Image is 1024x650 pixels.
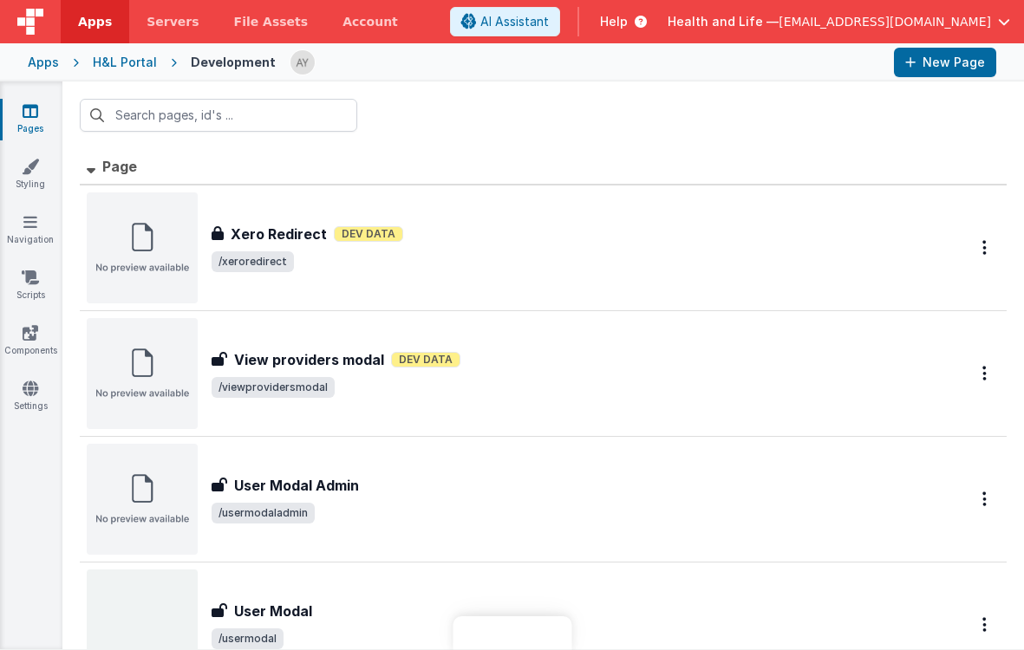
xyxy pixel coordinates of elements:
span: Dev Data [334,226,403,242]
span: [EMAIL_ADDRESS][DOMAIN_NAME] [779,13,991,30]
button: AI Assistant [450,7,560,36]
h3: User Modal Admin [234,475,359,496]
span: /xeroredirect [212,251,294,272]
span: Page [102,158,137,175]
button: Options [972,481,1000,517]
div: H&L Portal [93,54,157,71]
button: Options [972,607,1000,642]
span: File Assets [234,13,309,30]
span: /viewprovidersmodal [212,377,335,398]
span: Health and Life — [668,13,779,30]
span: /usermodaladmin [212,503,315,523]
img: 14202422f6480247bff2986d20d04001 [290,50,315,75]
span: AI Assistant [480,13,549,30]
button: Options [972,230,1000,265]
div: Development [191,54,276,71]
span: /usermodal [212,628,284,649]
h3: User Modal [234,601,312,621]
input: Search pages, id's ... [80,99,357,132]
h3: View providers modal [234,349,384,370]
span: Apps [78,13,112,30]
button: Options [972,355,1000,391]
button: New Page [894,48,996,77]
span: Help [600,13,628,30]
div: Apps [28,54,59,71]
h3: Xero Redirect [231,224,327,244]
span: Servers [147,13,199,30]
button: Health and Life — [EMAIL_ADDRESS][DOMAIN_NAME] [668,13,1010,30]
span: Dev Data [391,352,460,367]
